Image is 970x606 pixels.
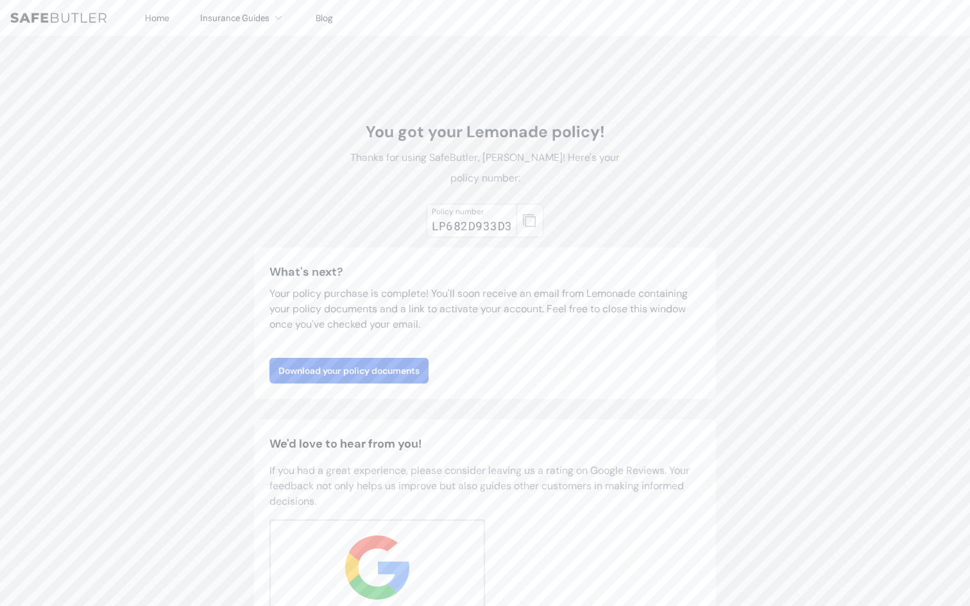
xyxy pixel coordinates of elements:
[269,263,701,281] h3: What's next?
[432,206,513,217] div: Policy number
[432,217,513,235] div: LP682D933D3
[341,122,629,142] h1: You got your Lemonade policy!
[316,12,333,24] a: Blog
[269,286,701,332] p: Your policy purchase is complete! You'll soon receive an email from Lemonade containing your poli...
[145,12,169,24] a: Home
[269,358,429,383] a: Download your policy documents
[10,13,106,23] img: SafeButler Text Logo
[269,435,701,453] h2: We'd love to hear from you!
[200,10,285,26] button: Insurance Guides
[269,463,701,509] p: If you had a great experience, please consider leaving us a rating on Google Reviews. Your feedba...
[345,535,409,600] img: google.svg
[341,147,629,189] p: Thanks for using SafeButler, [PERSON_NAME]! Here's your policy number:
